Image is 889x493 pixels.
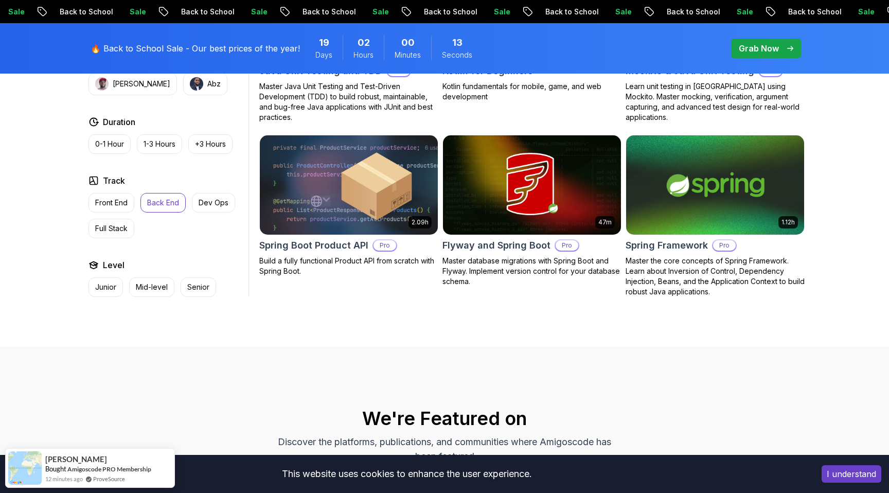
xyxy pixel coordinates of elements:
[147,198,179,208] p: Back End
[199,198,228,208] p: Dev Ops
[183,73,227,95] button: instructor imgAbz
[129,277,174,297] button: Mid-level
[95,223,128,234] p: Full Stack
[442,50,472,60] span: Seconds
[260,135,438,235] img: Spring Boot Product API card
[45,455,107,464] span: [PERSON_NAME]
[88,219,134,238] button: Full Stack
[848,7,881,17] p: Sale
[95,198,128,208] p: Front End
[319,36,329,50] span: 19 Days
[187,282,209,292] p: Senior
[259,135,438,277] a: Spring Boot Product API card2.09hSpring Boot Product APIProBuild a fully functional Product API f...
[259,256,438,276] p: Build a fully functional Product API from scratch with Spring Boot.
[442,256,621,287] p: Master database migrations with Spring Boot and Flyway. Implement version control for your databa...
[781,218,795,226] p: 1.12h
[241,7,274,17] p: Sale
[353,50,374,60] span: Hours
[67,465,151,473] a: Amigoscode PRO Membership
[93,474,125,483] a: ProveSource
[822,465,881,483] button: Accept cookies
[137,134,182,154] button: 1-3 Hours
[181,277,216,297] button: Senior
[358,36,370,50] span: 2 Hours
[713,240,736,251] p: Pro
[190,77,203,91] img: instructor img
[171,7,241,17] p: Back to School
[442,135,621,287] a: Flyway and Spring Boot card47mFlyway and Spring BootProMaster database migrations with Spring Boo...
[88,73,177,95] button: instructor img[PERSON_NAME]
[739,42,779,55] p: Grab Now
[395,50,421,60] span: Minutes
[292,7,362,17] p: Back to School
[95,282,116,292] p: Junior
[598,218,612,226] p: 47m
[207,79,221,89] p: Abz
[442,81,621,102] p: Kotlin fundamentals for mobile, game, and web development
[442,238,550,253] h2: Flyway and Spring Boot
[188,134,233,154] button: +3 Hours
[8,451,42,485] img: provesource social proof notification image
[374,240,396,251] p: Pro
[192,193,235,213] button: Dev Ops
[656,7,726,17] p: Back to School
[778,7,848,17] p: Back to School
[443,135,621,235] img: Flyway and Spring Boot card
[95,139,124,149] p: 0-1 Hour
[8,463,806,485] div: This website uses cookies to enhance the user experience.
[103,174,125,187] h2: Track
[95,77,109,91] img: instructor img
[484,7,517,17] p: Sale
[259,81,438,122] p: Master Java Unit Testing and Test-Driven Development (TDD) to build robust, maintainable, and bug...
[401,36,415,50] span: 0 Minutes
[535,7,605,17] p: Back to School
[259,238,368,253] h2: Spring Boot Product API
[272,435,617,464] p: Discover the platforms, publications, and communities where Amigoscode has been featured
[144,139,175,149] p: 1-3 Hours
[103,259,125,271] h2: Level
[626,81,805,122] p: Learn unit testing in [GEOGRAPHIC_DATA] using Mockito. Master mocking, verification, argument cap...
[136,282,168,292] p: Mid-level
[556,240,578,251] p: Pro
[88,193,134,213] button: Front End
[414,7,484,17] p: Back to School
[49,7,119,17] p: Back to School
[626,256,805,297] p: Master the core concepts of Spring Framework. Learn about Inversion of Control, Dependency Inject...
[412,218,429,226] p: 2.09h
[315,50,332,60] span: Days
[91,42,300,55] p: 🔥 Back to School Sale - Our best prices of the year!
[626,135,805,297] a: Spring Framework card1.12hSpring FrameworkProMaster the core concepts of Spring Framework. Learn ...
[605,7,638,17] p: Sale
[45,465,66,473] span: Bought
[362,7,395,17] p: Sale
[113,79,170,89] p: [PERSON_NAME]
[726,7,759,17] p: Sale
[84,408,805,429] h2: We're Featured on
[621,133,808,237] img: Spring Framework card
[626,238,708,253] h2: Spring Framework
[452,36,463,50] span: 13 Seconds
[119,7,152,17] p: Sale
[195,139,226,149] p: +3 Hours
[88,277,123,297] button: Junior
[45,474,83,483] span: 12 minutes ago
[88,134,131,154] button: 0-1 Hour
[140,193,186,213] button: Back End
[103,116,135,128] h2: Duration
